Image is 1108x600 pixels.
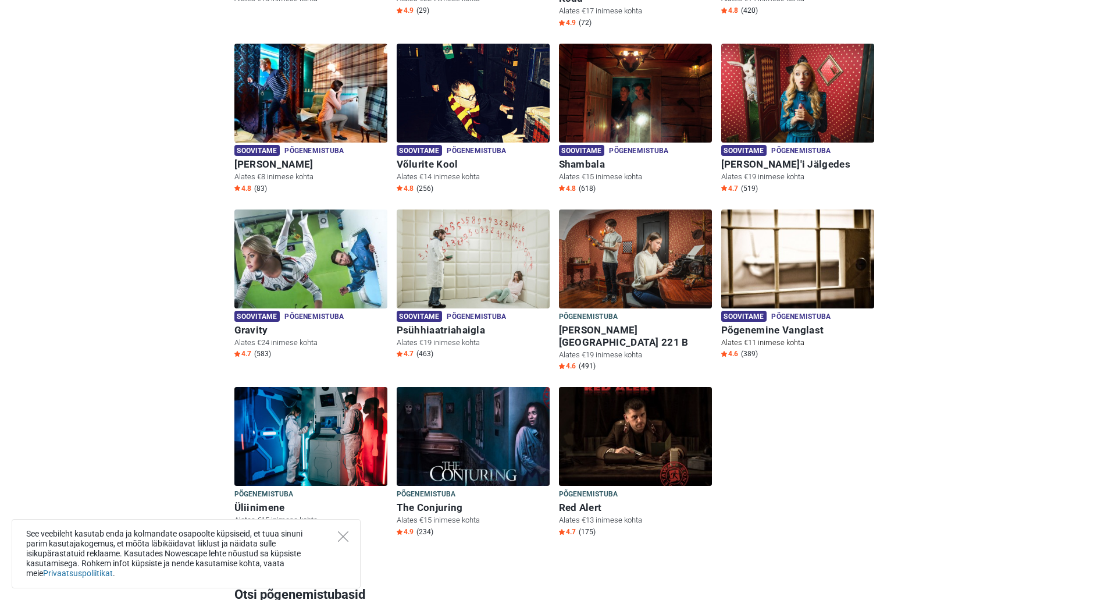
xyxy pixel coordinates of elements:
[721,158,874,171] h6: [PERSON_NAME]'i Jälgedes
[721,172,874,182] p: Alates €19 inimese kohta
[397,44,550,143] img: Võlurite Kool
[559,185,565,191] img: Star
[397,44,550,196] a: Võlurite Kool Soovitame Põgenemistuba Võlurite Kool Alates €14 inimese kohta Star4.8 (256)
[559,515,712,526] p: Alates €13 inimese kohta
[559,324,712,349] h6: [PERSON_NAME][GEOGRAPHIC_DATA] 221 B
[579,18,592,27] span: (72)
[397,529,402,535] img: Star
[579,184,596,193] span: (618)
[559,363,565,369] img: Star
[284,145,344,158] span: Põgenemistuba
[559,184,576,193] span: 4.8
[559,488,618,501] span: Põgenemistuba
[559,350,712,360] p: Alates €19 inimese kohta
[559,387,712,486] img: Red Alert
[721,184,738,193] span: 4.7
[721,349,738,358] span: 4.6
[234,387,387,486] img: Üliinimene
[43,569,113,578] a: Privaatsuspoliitikat
[254,184,267,193] span: (83)
[579,527,596,537] span: (175)
[397,158,550,171] h6: Võlurite Kool
[397,210,550,308] img: Psühhiaatriahaigla
[397,311,443,322] span: Soovitame
[397,502,550,514] h6: The Conjuring
[234,311,280,322] span: Soovitame
[559,158,712,171] h6: Shambala
[559,361,576,371] span: 4.6
[397,349,414,358] span: 4.7
[609,145,668,158] span: Põgenemistuba
[559,18,576,27] span: 4.9
[234,210,387,361] a: Gravity Soovitame Põgenemistuba Gravity Alates €24 inimese kohta Star4.7 (583)
[234,488,294,501] span: Põgenemistuba
[397,338,550,348] p: Alates €19 inimese kohta
[721,338,874,348] p: Alates €11 inimese kohta
[397,351,402,357] img: Star
[397,488,456,501] span: Põgenemistuba
[234,515,387,526] p: Alates €15 inimese kohta
[397,210,550,361] a: Psühhiaatriahaigla Soovitame Põgenemistuba Psühhiaatriahaigla Alates €19 inimese kohta Star4.7 (463)
[559,527,576,537] span: 4.7
[234,351,240,357] img: Star
[397,515,550,526] p: Alates €15 inimese kohta
[338,531,348,542] button: Close
[721,6,738,15] span: 4.8
[397,527,414,537] span: 4.9
[447,311,506,324] span: Põgenemistuba
[721,44,874,143] img: Alice'i Jälgedes
[234,44,387,196] a: Sherlock Holmes Soovitame Põgenemistuba [PERSON_NAME] Alates €8 inimese kohta Star4.8 (83)
[721,44,874,196] a: Alice'i Jälgedes Soovitame Põgenemistuba [PERSON_NAME]'i Jälgedes Alates €19 inimese kohta Star4....
[416,6,429,15] span: (29)
[559,6,712,16] p: Alates €17 inimese kohta
[771,311,831,324] span: Põgenemistuba
[721,324,874,336] h6: Põgenemine Vanglast
[234,172,387,182] p: Alates €8 inimese kohta
[234,145,280,156] span: Soovitame
[721,311,767,322] span: Soovitame
[234,185,240,191] img: Star
[579,361,596,371] span: (491)
[234,387,387,539] a: Üliinimene Põgenemistuba Üliinimene Alates €15 inimese kohta Star4.3 (148)
[721,145,767,156] span: Soovitame
[234,44,387,143] img: Sherlock Holmes
[284,311,344,324] span: Põgenemistuba
[254,349,271,358] span: (583)
[234,338,387,348] p: Alates €24 inimese kohta
[234,210,387,308] img: Gravity
[721,210,874,361] a: Põgenemine Vanglast Soovitame Põgenemistuba Põgenemine Vanglast Alates €11 inimese kohta Star4.6 ...
[741,184,758,193] span: (519)
[397,387,550,486] img: The Conjuring
[234,502,387,514] h6: Üliinimene
[741,349,758,358] span: (389)
[721,210,874,308] img: Põgenemine Vanglast
[559,44,712,143] img: Shambala
[741,6,758,15] span: (420)
[771,145,831,158] span: Põgenemistuba
[559,529,565,535] img: Star
[559,387,712,539] a: Red Alert Põgenemistuba Red Alert Alates €13 inimese kohta Star4.7 (175)
[397,185,402,191] img: Star
[397,6,414,15] span: 4.9
[12,519,361,588] div: See veebileht kasutab enda ja kolmandate osapoolte küpsiseid, et tuua sinuni parim kasutajakogemu...
[559,172,712,182] p: Alates €15 inimese kohta
[721,185,727,191] img: Star
[559,502,712,514] h6: Red Alert
[234,324,387,336] h6: Gravity
[559,311,618,324] span: Põgenemistuba
[447,145,506,158] span: Põgenemistuba
[559,145,605,156] span: Soovitame
[721,8,727,13] img: Star
[397,8,402,13] img: Star
[397,172,550,182] p: Alates €14 inimese kohta
[397,145,443,156] span: Soovitame
[397,387,550,539] a: The Conjuring Põgenemistuba The Conjuring Alates €15 inimese kohta Star4.9 (234)
[559,44,712,196] a: Shambala Soovitame Põgenemistuba Shambala Alates €15 inimese kohta Star4.8 (618)
[234,158,387,171] h6: [PERSON_NAME]
[397,184,414,193] span: 4.8
[416,184,433,193] span: (256)
[559,210,712,374] a: Baker Street 221 B Põgenemistuba [PERSON_NAME][GEOGRAPHIC_DATA] 221 B Alates €19 inimese kohta St...
[234,349,251,358] span: 4.7
[397,324,550,336] h6: Psühhiaatriahaigla
[559,210,712,308] img: Baker Street 221 B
